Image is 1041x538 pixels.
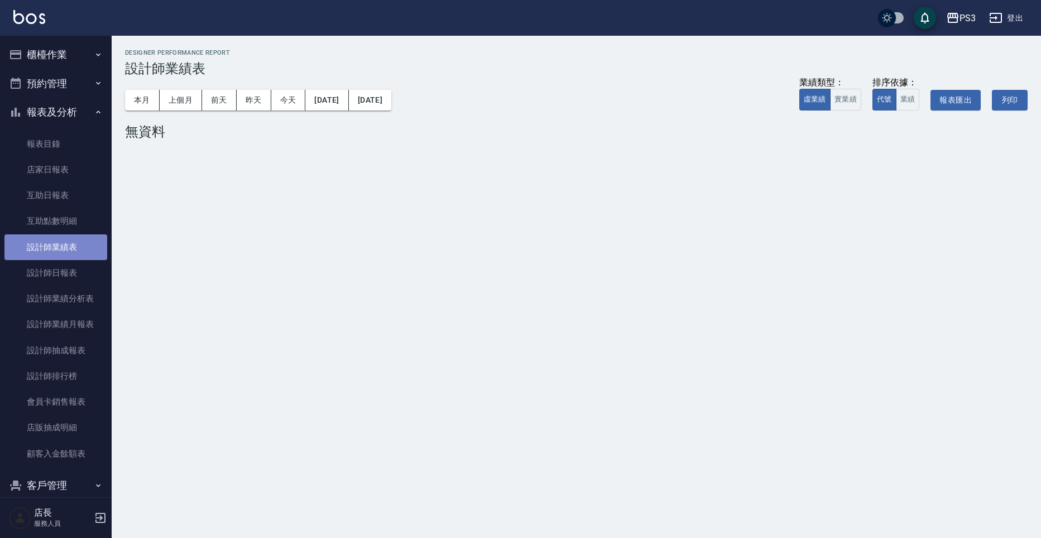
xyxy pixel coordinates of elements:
[349,90,391,111] button: [DATE]
[942,7,980,30] button: PS3
[9,507,31,529] img: Person
[896,89,920,111] button: 業績
[992,90,1028,111] button: 列印
[125,124,1028,140] div: 無資料
[4,311,107,337] a: 設計師業績月報表
[4,415,107,440] a: 店販抽成明細
[4,286,107,311] a: 設計師業績分析表
[4,338,107,363] a: 設計師抽成報表
[34,507,91,518] h5: 店長
[4,234,107,260] a: 設計師業績表
[125,61,1028,76] h3: 設計師業績表
[914,7,936,29] button: save
[4,389,107,415] a: 會員卡銷售報表
[4,131,107,157] a: 報表目錄
[4,69,107,98] button: 預約管理
[4,98,107,127] button: 報表及分析
[305,90,348,111] button: [DATE]
[271,90,306,111] button: 今天
[34,518,91,529] p: 服務人員
[13,10,45,24] img: Logo
[4,157,107,182] a: 店家日報表
[930,90,981,111] button: 報表匯出
[4,208,107,234] a: 互助點數明細
[872,77,920,89] div: 排序依據：
[4,471,107,500] button: 客戶管理
[799,89,831,111] button: 虛業績
[4,363,107,389] a: 設計師排行榜
[985,8,1028,28] button: 登出
[4,441,107,467] a: 顧客入金餘額表
[4,182,107,208] a: 互助日報表
[4,260,107,286] a: 設計師日報表
[799,77,861,89] div: 業績類型：
[237,90,271,111] button: 昨天
[960,11,976,25] div: PS3
[125,90,160,111] button: 本月
[125,49,1028,56] h2: Designer Performance Report
[830,89,861,111] button: 實業績
[160,90,202,111] button: 上個月
[202,90,237,111] button: 前天
[4,40,107,69] button: 櫃檯作業
[872,89,896,111] button: 代號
